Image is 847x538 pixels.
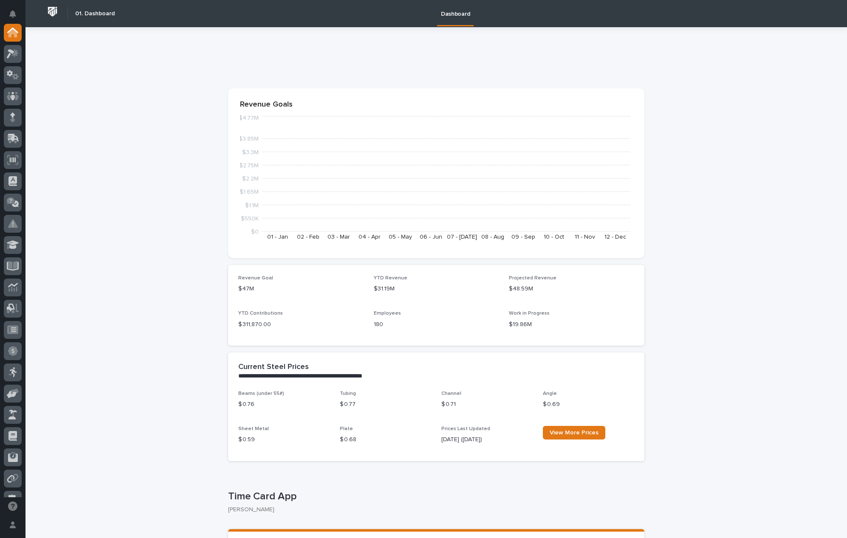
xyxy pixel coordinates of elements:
[340,391,356,396] span: Tubing
[374,284,499,293] p: $31.19M
[239,115,259,121] tspan: $4.77M
[240,100,632,110] p: Revenue Goals
[389,234,412,240] text: 05 - May
[238,426,269,431] span: Sheet Metal
[340,435,431,444] p: $ 0.68
[340,400,431,409] p: $ 0.77
[238,391,284,396] span: Beams (under 55#)
[240,189,259,195] tspan: $1.65M
[509,311,550,316] span: Work in Progress
[509,320,634,329] p: $19.86M
[359,234,381,240] text: 04 - Apr
[604,234,626,240] text: 12 - Dec
[11,10,22,24] div: Notifications
[241,216,259,222] tspan: $550K
[441,426,490,431] span: Prices Last Updated
[509,284,634,293] p: $48.59M
[75,10,115,17] h2: 01. Dashboard
[481,234,504,240] text: 08 - Aug
[239,136,259,142] tspan: $3.85M
[239,163,259,169] tspan: $2.75M
[238,276,273,281] span: Revenue Goal
[238,400,330,409] p: $ 0.76
[575,234,595,240] text: 11 - Nov
[441,435,533,444] p: [DATE] ([DATE])
[420,234,442,240] text: 06 - Jun
[4,497,22,515] button: Open support chat
[297,234,319,240] text: 02 - Feb
[45,4,60,20] img: Workspace Logo
[374,276,407,281] span: YTD Revenue
[447,234,477,240] text: 07 - [DATE]
[340,426,353,431] span: Plate
[251,229,259,235] tspan: $0
[245,203,259,208] tspan: $1.1M
[238,320,364,329] p: $ 311,870.00
[543,391,557,396] span: Angle
[374,320,499,329] p: 180
[228,490,641,503] p: Time Card App
[4,5,22,23] button: Notifications
[238,311,283,316] span: YTD Contributions
[509,276,556,281] span: Projected Revenue
[441,400,533,409] p: $ 0.71
[228,506,638,513] p: [PERSON_NAME]
[267,234,288,240] text: 01 - Jan
[543,426,605,439] a: View More Prices
[441,391,461,396] span: Channel
[242,149,259,155] tspan: $3.3M
[238,363,309,372] h2: Current Steel Prices
[543,400,634,409] p: $ 0.69
[242,176,259,182] tspan: $2.2M
[374,311,401,316] span: Employees
[544,234,564,240] text: 10 - Oct
[328,234,350,240] text: 03 - Mar
[238,435,330,444] p: $ 0.59
[550,430,599,436] span: View More Prices
[238,284,364,293] p: $47M
[511,234,535,240] text: 09 - Sep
